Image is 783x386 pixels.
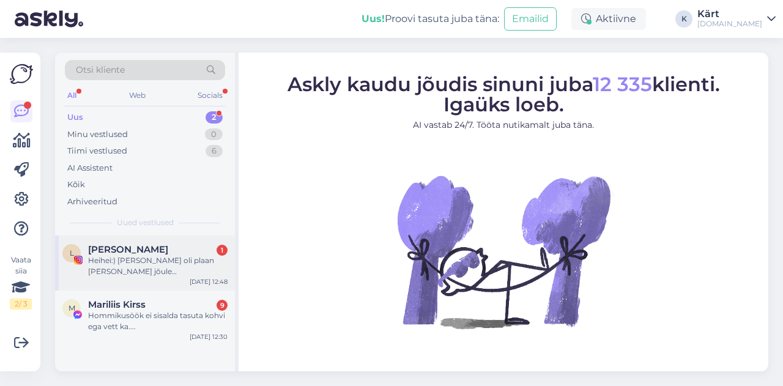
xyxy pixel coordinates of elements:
p: AI vastab 24/7. Tööta nutikamalt juba täna. [288,119,720,132]
span: 12 335 [593,72,652,96]
div: Uus [67,111,83,124]
div: Web [127,87,148,103]
div: Minu vestlused [67,128,128,141]
div: Tiimi vestlused [67,145,127,157]
span: Liisa-Maria Connor [88,244,168,255]
div: [DATE] 12:48 [190,277,228,286]
span: Askly kaudu jõudis sinuni juba klienti. Igaüks loeb. [288,72,720,116]
div: AI Assistent [67,162,113,174]
div: K [675,10,692,28]
span: Otsi kliente [76,64,125,76]
div: 1 [217,245,228,256]
div: Proovi tasuta juba täna: [362,12,499,26]
div: 6 [206,145,223,157]
div: All [65,87,79,103]
div: Socials [195,87,225,103]
div: Aktiivne [571,8,646,30]
div: Heihei:) [PERSON_NAME] oli plaan [PERSON_NAME] jõule [GEOGRAPHIC_DATA]🙈 see vist siis jääks plaan... [88,255,228,277]
div: 0 [205,128,223,141]
div: Vaata siia [10,254,32,310]
div: Arhiveeritud [67,196,117,208]
div: 9 [217,300,228,311]
div: Hommikusöök ei sisalda tasuta kohvi ega vett ka.... [88,310,228,332]
div: 2 / 3 [10,299,32,310]
div: 2 [206,111,223,124]
b: Uus! [362,13,385,24]
div: Kärt [697,9,762,19]
div: [DOMAIN_NAME] [697,19,762,29]
span: L [70,248,74,258]
span: Uued vestlused [117,217,174,228]
img: No Chat active [393,141,614,362]
a: Kärt[DOMAIN_NAME] [697,9,776,29]
button: Emailid [504,7,557,31]
img: Askly Logo [10,62,33,86]
div: [DATE] 12:30 [190,332,228,341]
div: Kõik [67,179,85,191]
span: M [69,303,75,313]
span: Mariliis Kirss [88,299,146,310]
